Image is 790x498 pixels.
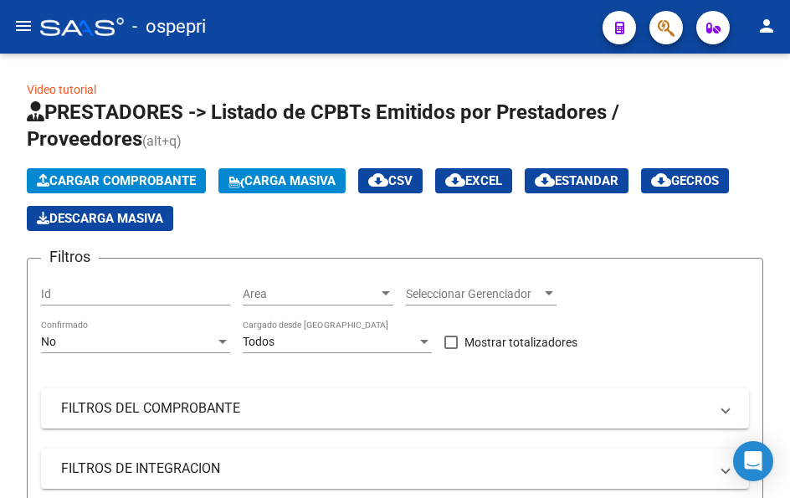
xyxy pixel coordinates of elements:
a: Video tutorial [27,83,96,96]
span: Area [243,287,378,301]
span: EXCEL [445,173,502,188]
mat-icon: person [757,16,777,36]
button: CSV [358,168,423,193]
mat-icon: cloud_download [535,170,555,190]
span: Seleccionar Gerenciador [406,287,541,301]
button: Estandar [525,168,628,193]
mat-panel-title: FILTROS DE INTEGRACION [61,459,709,478]
span: Cargar Comprobante [37,173,196,188]
span: Todos [243,335,274,348]
mat-expansion-panel-header: FILTROS DE INTEGRACION [41,449,749,489]
h3: Filtros [41,245,99,269]
mat-icon: cloud_download [368,170,388,190]
span: - ospepri [132,8,206,45]
span: Descarga Masiva [37,211,163,226]
button: Descarga Masiva [27,206,173,231]
mat-panel-title: FILTROS DEL COMPROBANTE [61,399,709,418]
span: Mostrar totalizadores [464,332,577,352]
mat-icon: menu [13,16,33,36]
button: Cargar Comprobante [27,168,206,193]
button: EXCEL [435,168,512,193]
mat-icon: cloud_download [445,170,465,190]
mat-icon: cloud_download [651,170,671,190]
mat-expansion-panel-header: FILTROS DEL COMPROBANTE [41,388,749,429]
span: CSV [368,173,413,188]
app-download-masive: Descarga masiva de comprobantes (adjuntos) [27,206,173,231]
span: (alt+q) [142,133,182,149]
span: Carga Masiva [228,173,336,188]
span: PRESTADORES -> Listado de CPBTs Emitidos por Prestadores / Proveedores [27,100,619,151]
span: No [41,335,56,348]
button: Gecros [641,168,729,193]
button: Carga Masiva [218,168,346,193]
span: Gecros [651,173,719,188]
div: Open Intercom Messenger [733,441,773,481]
span: Estandar [535,173,618,188]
